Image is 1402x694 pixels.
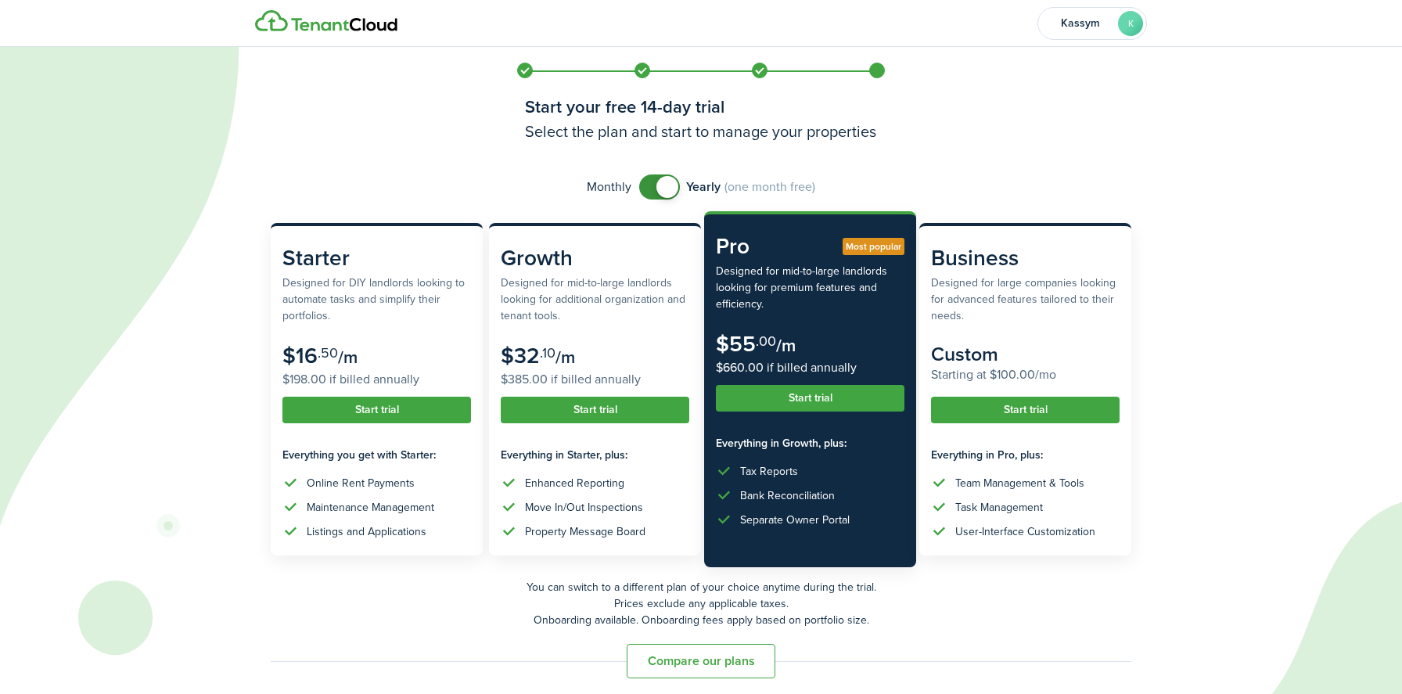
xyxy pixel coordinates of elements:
[282,242,471,275] subscription-pricing-card-title: Starter
[555,344,575,370] subscription-pricing-card-price-period: /m
[1049,18,1112,29] span: Kassym
[282,447,471,463] subscription-pricing-card-features-title: Everything you get with Starter:
[501,242,689,275] subscription-pricing-card-title: Growth
[338,344,358,370] subscription-pricing-card-price-period: /m
[846,239,901,254] span: Most popular
[501,397,689,423] button: Start trial
[955,475,1084,491] div: Team Management & Tools
[740,487,835,504] div: Bank Reconciliation
[525,499,643,516] div: Move In/Out Inspections
[716,328,756,360] subscription-pricing-card-price-amount: $55
[955,523,1095,540] div: User-Interface Customization
[776,333,796,358] subscription-pricing-card-price-period: /m
[931,242,1120,275] subscription-pricing-card-title: Business
[627,644,775,678] button: Compare our plans
[255,10,397,32] img: Logo
[525,523,645,540] div: Property Message Board
[931,397,1120,423] button: Start trial
[307,499,434,516] div: Maintenance Management
[716,230,904,263] subscription-pricing-card-title: Pro
[318,343,338,363] subscription-pricing-card-price-cents: .50
[525,475,624,491] div: Enhanced Reporting
[931,447,1120,463] subscription-pricing-card-features-title: Everything in Pro, plus:
[716,385,904,412] button: Start trial
[282,340,318,372] subscription-pricing-card-price-amount: $16
[931,275,1120,324] subscription-pricing-card-description: Designed for large companies looking for advanced features tailored to their needs.
[282,370,471,389] subscription-pricing-card-price-annual: $198.00 if billed annually
[307,523,426,540] div: Listings and Applications
[1037,7,1147,40] button: Open menu
[716,263,904,312] subscription-pricing-card-description: Designed for mid-to-large landlords looking for premium features and efficiency.
[282,397,471,423] button: Start trial
[955,499,1043,516] div: Task Management
[525,94,877,120] h1: Start your free 14-day trial
[931,340,998,369] subscription-pricing-card-price-amount: Custom
[501,275,689,324] subscription-pricing-card-description: Designed for mid-to-large landlords looking for additional organization and tenant tools.
[1118,11,1143,36] avatar-text: K
[271,579,1131,628] p: You can switch to a different plan of your choice anytime during the trial. Prices exclude any ap...
[716,435,904,451] subscription-pricing-card-features-title: Everything in Growth, plus:
[307,475,415,491] div: Online Rent Payments
[501,447,689,463] subscription-pricing-card-features-title: Everything in Starter, plus:
[740,463,798,480] div: Tax Reports
[756,331,776,351] subscription-pricing-card-price-cents: .00
[931,365,1120,384] subscription-pricing-card-price-annual: Starting at $100.00/mo
[716,358,904,377] subscription-pricing-card-price-annual: $660.00 if billed annually
[740,512,850,528] div: Separate Owner Portal
[501,340,540,372] subscription-pricing-card-price-amount: $32
[587,178,631,196] span: Monthly
[540,343,555,363] subscription-pricing-card-price-cents: .10
[282,275,471,324] subscription-pricing-card-description: Designed for DIY landlords looking to automate tasks and simplify their portfolios.
[525,120,877,143] h3: Select the plan and start to manage your properties
[501,370,689,389] subscription-pricing-card-price-annual: $385.00 if billed annually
